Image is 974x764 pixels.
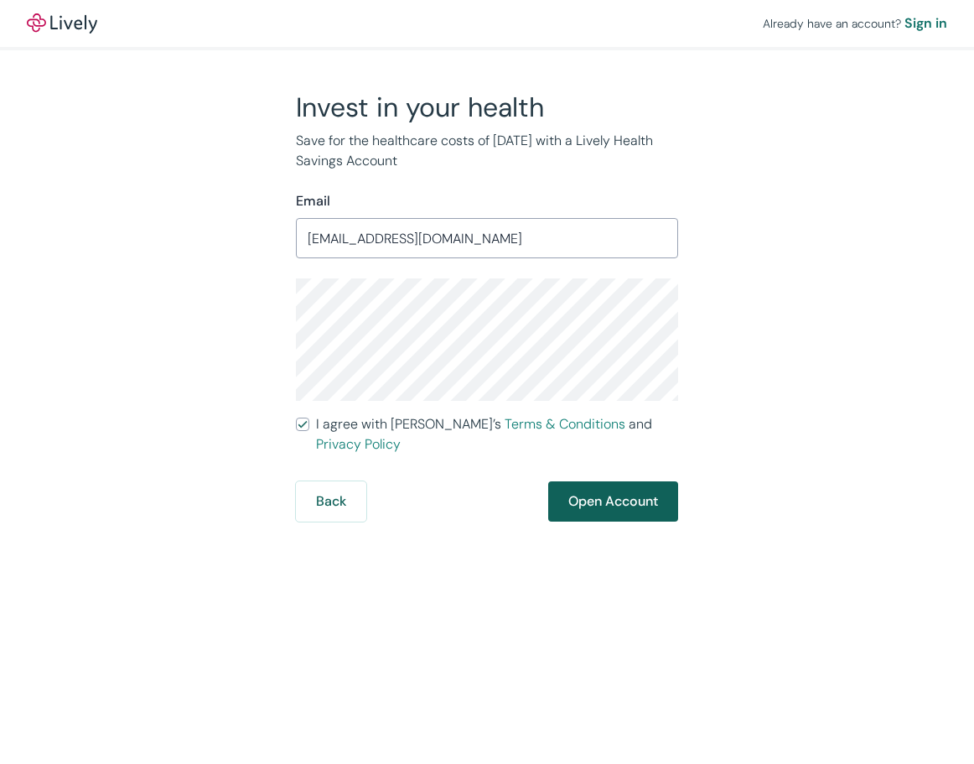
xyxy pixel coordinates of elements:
div: Already have an account? [763,13,947,34]
span: I agree with [PERSON_NAME]’s and [316,414,678,455]
a: Privacy Policy [316,435,401,453]
img: Lively [27,13,97,34]
button: Back [296,481,366,522]
h2: Invest in your health [296,91,678,124]
label: Email [296,191,330,211]
p: Save for the healthcare costs of [DATE] with a Lively Health Savings Account [296,131,678,171]
button: Open Account [548,481,678,522]
a: LivelyLively [27,13,97,34]
a: Terms & Conditions [505,415,625,433]
a: Sign in [904,13,947,34]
